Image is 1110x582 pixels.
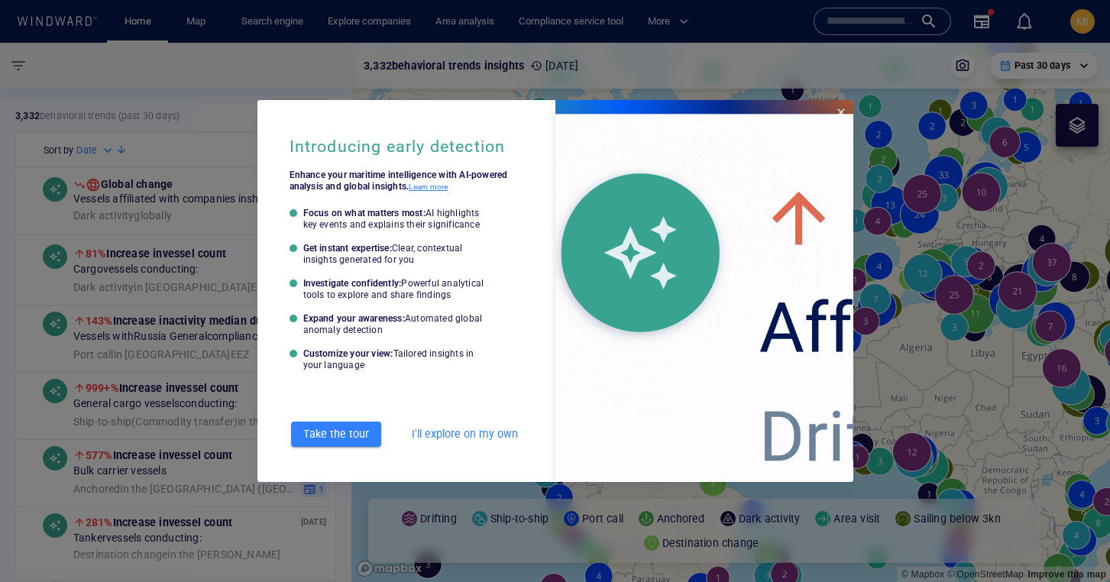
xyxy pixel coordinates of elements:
[303,313,490,336] p: Expand your awareness:
[409,183,448,192] a: Learn more
[303,313,483,335] p: Automated global anomaly detection
[303,278,490,301] p: Investigate confidently:
[412,425,518,444] span: I'll explore on my own
[303,278,484,300] p: Powerful analytical tools to explore and share findings
[555,100,854,482] img: earlyDetectionWelcomeGif.387a206c.gif
[303,348,474,370] p: Tailored insights in your language
[406,420,524,448] button: I'll explore on my own
[303,348,490,371] p: Customize your view:
[303,243,463,265] p: Clear, contextual insights generated for you
[303,208,480,230] p: AI highlights key events and explains their significance
[303,243,490,266] p: Get instant expertise:
[290,137,506,157] h5: Introducing early detection
[829,100,853,124] button: Close
[299,425,374,444] span: Take the tour
[291,422,381,447] button: Take the tour
[1045,513,1099,571] iframe: Chat
[290,170,523,192] p: Enhance your maritime intelligence with AI-powered analysis and global insights.
[303,208,490,231] p: Focus on what matters most:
